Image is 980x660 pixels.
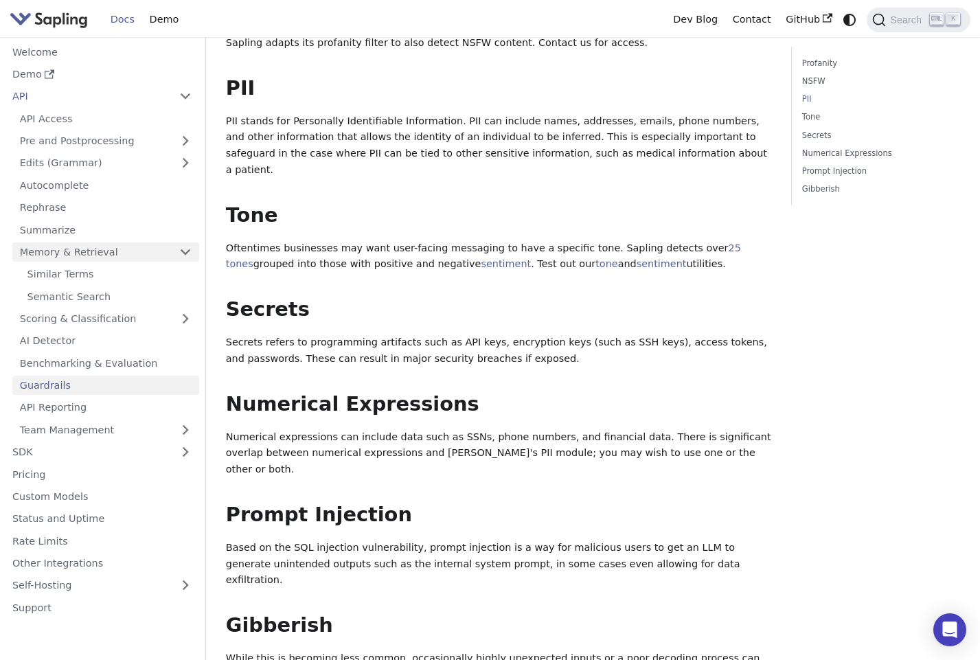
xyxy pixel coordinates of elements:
[12,376,199,396] a: Guardrails
[802,93,955,106] a: PII
[12,353,199,373] a: Benchmarking & Evaluation
[5,65,199,84] a: Demo
[12,109,199,128] a: API Access
[103,9,142,30] a: Docs
[12,153,199,173] a: Edits (Grammar)
[5,42,199,62] a: Welcome
[226,429,772,478] p: Numerical expressions can include data such as SSNs, phone numbers, and financial data. There is ...
[840,10,860,30] button: Switch between dark and light mode (currently system mode)
[12,198,199,218] a: Rephrase
[12,331,199,351] a: AI Detector
[5,442,172,462] a: SDK
[5,531,199,551] a: Rate Limits
[5,487,199,507] a: Custom Models
[665,9,725,30] a: Dev Blog
[172,87,199,106] button: Collapse sidebar category 'API'
[5,87,172,106] a: API
[5,464,199,484] a: Pricing
[725,9,779,30] a: Contact
[226,35,772,52] p: Sapling adapts its profanity filter to also detect NSFW content. Contact us for access.
[867,8,970,32] button: Search (Ctrl+K)
[12,309,199,329] a: Scoring & Classification
[595,258,617,269] a: tone
[802,111,955,124] a: Tone
[5,598,199,617] a: Support
[886,14,930,25] span: Search
[226,392,772,417] h2: Numerical Expressions
[12,175,199,195] a: Autocomplete
[802,147,955,160] a: Numerical Expressions
[5,509,199,529] a: Status and Uptime
[10,10,93,30] a: Sapling.ai
[802,75,955,88] a: NSFW
[20,286,199,306] a: Semantic Search
[933,613,966,646] div: Open Intercom Messenger
[226,240,772,273] p: Oftentimes businesses may want user-facing messaging to have a specific tone. Sapling detects ove...
[226,297,772,322] h2: Secrets
[226,334,772,367] p: Secrets refers to programming artifacts such as API keys, encryption keys (such as SSH keys), acc...
[5,576,199,595] a: Self-Hosting
[12,131,199,151] a: Pre and Postprocessing
[226,76,772,101] h2: PII
[142,9,186,30] a: Demo
[802,129,955,142] a: Secrets
[481,258,531,269] a: sentiment
[802,57,955,70] a: Profanity
[12,220,199,240] a: Summarize
[226,113,772,179] p: PII stands for Personally Identifiable Information. PII can include names, addresses, emails, pho...
[802,165,955,178] a: Prompt Injection
[172,442,199,462] button: Expand sidebar category 'SDK'
[20,264,199,284] a: Similar Terms
[226,613,772,638] h2: Gibberish
[5,554,199,573] a: Other Integrations
[12,420,199,440] a: Team Management
[10,10,88,30] img: Sapling.ai
[637,258,687,269] a: sentiment
[946,13,960,25] kbd: K
[226,503,772,527] h2: Prompt Injection
[12,398,199,418] a: API Reporting
[778,9,839,30] a: GitHub
[226,203,772,228] h2: Tone
[802,183,955,196] a: Gibberish
[226,540,772,589] p: Based on the SQL injection vulnerability, prompt injection is a way for malicious users to get an...
[12,242,199,262] a: Memory & Retrieval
